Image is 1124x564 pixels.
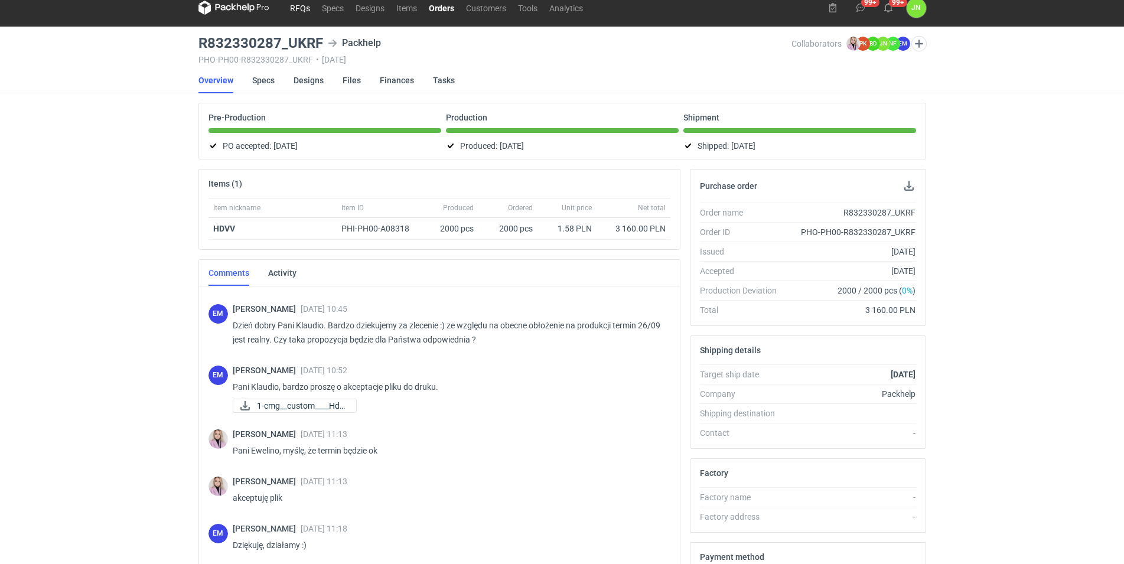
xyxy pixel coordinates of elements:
[252,67,275,93] a: Specs
[460,1,512,15] a: Customers
[328,36,381,50] div: Packhelp
[700,207,786,219] div: Order name
[700,468,728,478] h2: Factory
[233,444,661,458] p: Pani Ewelino, myślę, że termin będzie ok
[301,366,347,375] span: [DATE] 10:52
[896,37,910,51] figcaption: EM
[891,370,916,379] strong: [DATE]
[700,407,786,419] div: Shipping destination
[500,139,524,153] span: [DATE]
[638,203,666,213] span: Net total
[208,429,228,449] img: Klaudia Wiśniewska
[911,36,926,51] button: Edit collaborators
[301,524,347,533] span: [DATE] 11:18
[700,552,764,562] h2: Payment method
[316,55,319,64] span: •
[886,37,900,51] figcaption: NF
[273,139,298,153] span: [DATE]
[786,226,916,238] div: PHO-PH00-R832330287_UKRF
[233,399,357,413] a: 1-cmg__custom____Hdo...
[198,1,269,15] svg: Packhelp Pro
[208,524,228,543] div: Ewelina Macek
[433,67,455,93] a: Tasks
[700,491,786,503] div: Factory name
[341,203,364,213] span: Item ID
[731,139,755,153] span: [DATE]
[700,285,786,296] div: Production Deviation
[208,113,266,122] p: Pre-Production
[233,491,661,505] p: akceptuję plik
[257,399,347,412] span: 1-cmg__custom____Hdo...
[390,1,423,15] a: Items
[562,203,592,213] span: Unit price
[786,207,916,219] div: R832330287_UKRF
[543,1,589,15] a: Analytics
[198,36,323,50] h3: R832330287_UKRF
[268,260,297,286] a: Activity
[233,524,301,533] span: [PERSON_NAME]
[902,286,913,295] span: 0%
[700,388,786,400] div: Company
[213,224,235,233] strong: HDVV
[700,246,786,257] div: Issued
[791,39,842,48] span: Collaborators
[423,1,460,15] a: Orders
[446,113,487,122] p: Production
[700,226,786,238] div: Order ID
[446,139,679,153] div: Produced:
[700,265,786,277] div: Accepted
[700,369,786,380] div: Target ship date
[508,203,533,213] span: Ordered
[233,477,301,486] span: [PERSON_NAME]
[786,388,916,400] div: Packhelp
[838,285,916,296] span: 2000 / 2000 pcs ( )
[198,67,233,93] a: Overview
[316,1,350,15] a: Specs
[846,37,861,51] img: Klaudia Wiśniewska
[700,427,786,439] div: Contact
[786,265,916,277] div: [DATE]
[786,511,916,523] div: -
[683,113,719,122] p: Shipment
[208,179,242,188] h2: Items (1)
[876,37,890,51] figcaption: JN
[866,37,880,51] figcaption: BD
[786,427,916,439] div: -
[233,429,301,439] span: [PERSON_NAME]
[233,399,351,413] div: 1-cmg__custom____Hdo akceptu DVV__d0__oR936510026__outside.pdf-cmg__custom____HDVV__d0__oR9365100...
[512,1,543,15] a: Tools
[233,318,661,347] p: Dzień dobry Pani Klaudio. Bardzo dziekujemy za zlecenie :) ze względu na obecne obłożenie na prod...
[343,67,361,93] a: Files
[902,179,916,193] button: Download PO
[341,223,421,234] div: PHI-PH00-A08318
[786,246,916,257] div: [DATE]
[700,511,786,523] div: Factory address
[443,203,474,213] span: Produced
[208,366,228,385] div: Ewelina Macek
[208,524,228,543] figcaption: EM
[683,139,916,153] div: Shipped:
[478,218,537,240] div: 2000 pcs
[208,477,228,496] img: Klaudia Wiśniewska
[700,345,761,355] h2: Shipping details
[350,1,390,15] a: Designs
[301,304,347,314] span: [DATE] 10:45
[233,380,661,394] p: Pani Klaudio, bardzo proszę o akceptacje pliku do druku.
[856,37,870,51] figcaption: PK
[233,538,661,552] p: Dziękuję, działamy :)
[208,260,249,286] a: Comments
[786,304,916,316] div: 3 160.00 PLN
[601,223,666,234] div: 3 160.00 PLN
[233,366,301,375] span: [PERSON_NAME]
[198,55,791,64] div: PHO-PH00-R832330287_UKRF [DATE]
[208,139,441,153] div: PO accepted:
[208,304,228,324] figcaption: EM
[294,67,324,93] a: Designs
[233,304,301,314] span: [PERSON_NAME]
[786,491,916,503] div: -
[700,181,757,191] h2: Purchase order
[208,304,228,324] div: Ewelina Macek
[301,429,347,439] span: [DATE] 11:13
